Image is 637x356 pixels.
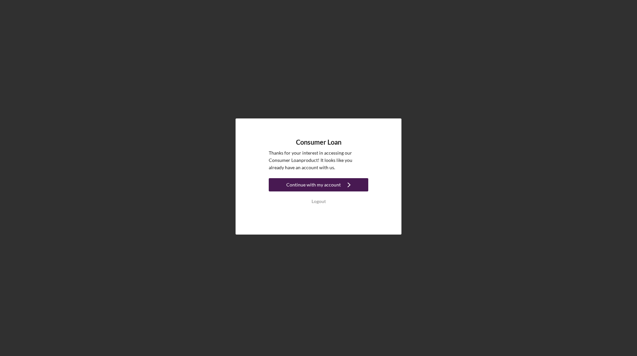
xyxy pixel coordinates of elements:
[269,149,368,172] p: Thanks for your interest in accessing our Consumer Loan product! It looks like you already have a...
[269,178,368,191] button: Continue with my account
[286,178,341,191] div: Continue with my account
[269,178,368,193] a: Continue with my account
[312,195,326,208] div: Logout
[269,195,368,208] button: Logout
[296,138,341,146] h4: Consumer Loan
